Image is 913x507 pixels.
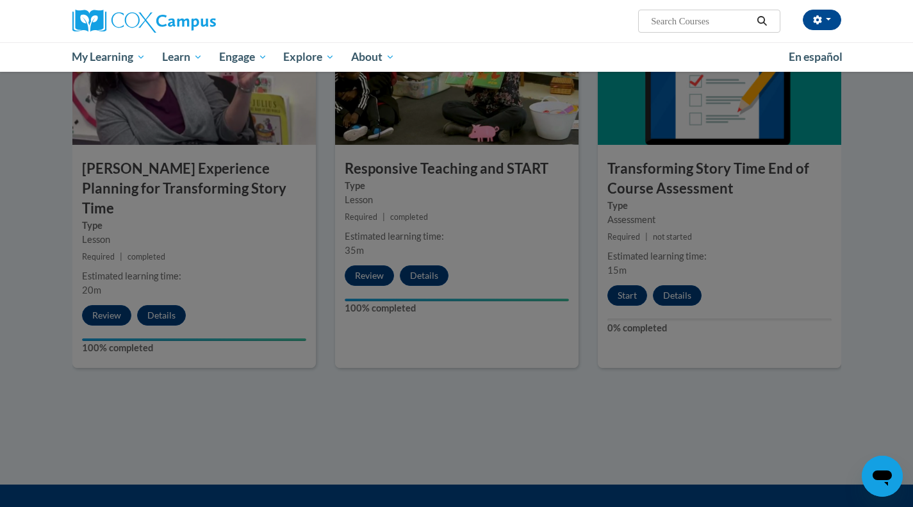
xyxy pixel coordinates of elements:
span: Learn [162,49,202,65]
span: Engage [219,49,267,65]
span: En español [789,50,843,63]
a: En español [780,44,851,71]
span: About [351,49,395,65]
a: Learn [154,42,211,72]
button: Search [752,13,771,29]
a: Engage [211,42,276,72]
div: Main menu [53,42,860,72]
button: Account Settings [803,10,841,30]
iframe: Button to launch messaging window [862,456,903,497]
span: My Learning [72,49,145,65]
a: Explore [275,42,343,72]
a: Cox Campus [72,10,316,33]
a: My Learning [64,42,154,72]
img: Cox Campus [72,10,216,33]
input: Search Courses [650,13,752,29]
a: About [343,42,403,72]
span: Explore [283,49,334,65]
